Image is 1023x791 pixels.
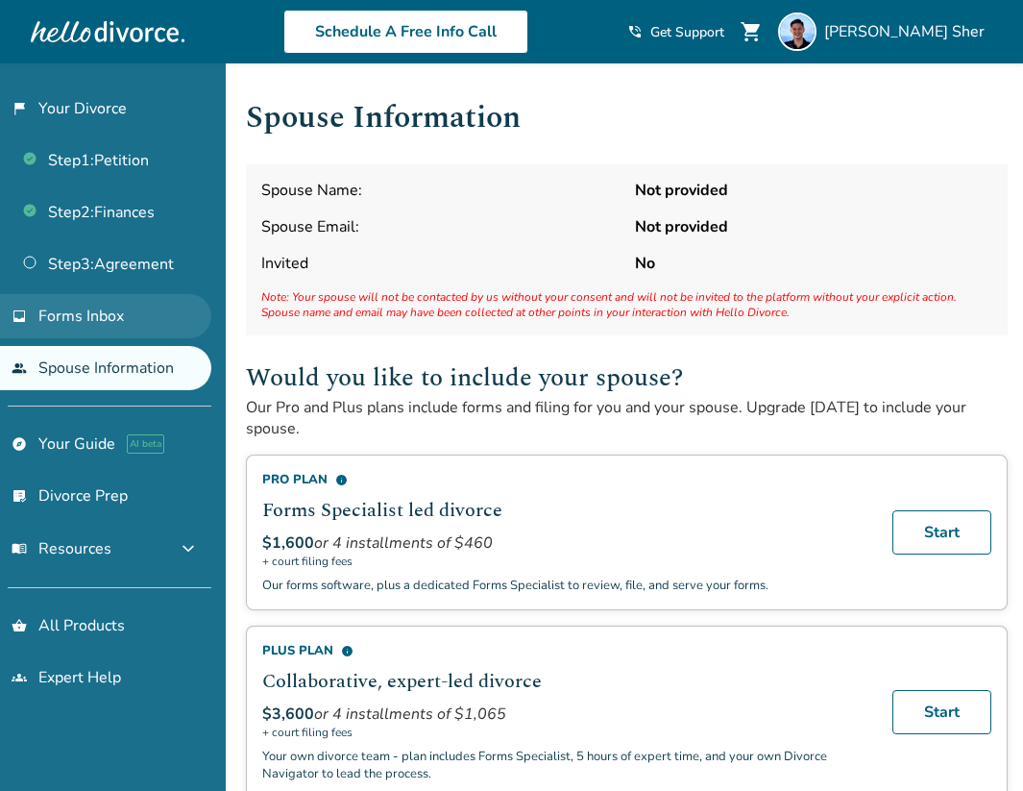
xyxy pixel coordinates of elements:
[127,434,164,454] span: AI beta
[262,704,869,725] div: or 4 installments of $1,065
[262,532,869,554] div: or 4 installments of $460
[650,23,724,41] span: Get Support
[927,699,1023,791] iframe: Chat Widget
[12,488,27,504] span: list_alt_check
[283,10,528,54] a: Schedule A Free Info Call
[824,21,992,42] span: [PERSON_NAME] Sher
[177,537,200,560] span: expand_more
[12,360,27,376] span: people
[335,474,348,486] span: info
[892,510,991,555] a: Start
[38,306,124,327] span: Forms Inbox
[262,704,314,725] span: $3,600
[12,541,27,556] span: menu_book
[12,670,27,685] span: groups
[262,471,869,488] div: Pro Plan
[261,180,620,201] span: Spouse Name:
[262,667,869,696] h2: Collaborative, expert-led divorce
[262,554,869,569] span: + court filing fees
[261,289,992,320] span: Note: Your spouse will not be contacted by us without your consent and will not be invited to the...
[627,24,643,39] span: phone_in_talk
[12,309,27,324] span: inbox
[262,496,869,525] h2: Forms Specialist led divorce
[635,216,993,237] strong: Not provided
[262,748,869,782] p: Your own divorce team - plan includes Forms Specialist, 5 hours of expert time, and your own Divo...
[12,538,111,559] span: Resources
[262,577,869,594] p: Our forms software, plus a dedicated Forms Specialist to review, file, and serve your forms.
[635,180,993,201] strong: Not provided
[262,725,869,740] span: + court filing fees
[246,397,1008,439] p: Our Pro and Plus plans include forms and filing for you and your spouse. Upgrade [DATE] to includ...
[740,20,763,43] span: shopping_cart
[262,642,869,659] div: Plus Plan
[246,358,1008,397] h2: Would you like to include your spouse?
[262,532,314,554] span: $1,600
[12,618,27,633] span: shopping_basket
[261,216,620,237] span: Spouse Email:
[778,12,816,51] img: Omar Sher
[892,690,991,734] a: Start
[246,94,1008,141] h1: Spouse Information
[635,253,993,274] strong: No
[627,23,724,41] a: phone_in_talkGet Support
[12,101,27,116] span: flag_2
[341,645,353,657] span: info
[12,436,27,452] span: explore
[261,253,620,274] span: Invited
